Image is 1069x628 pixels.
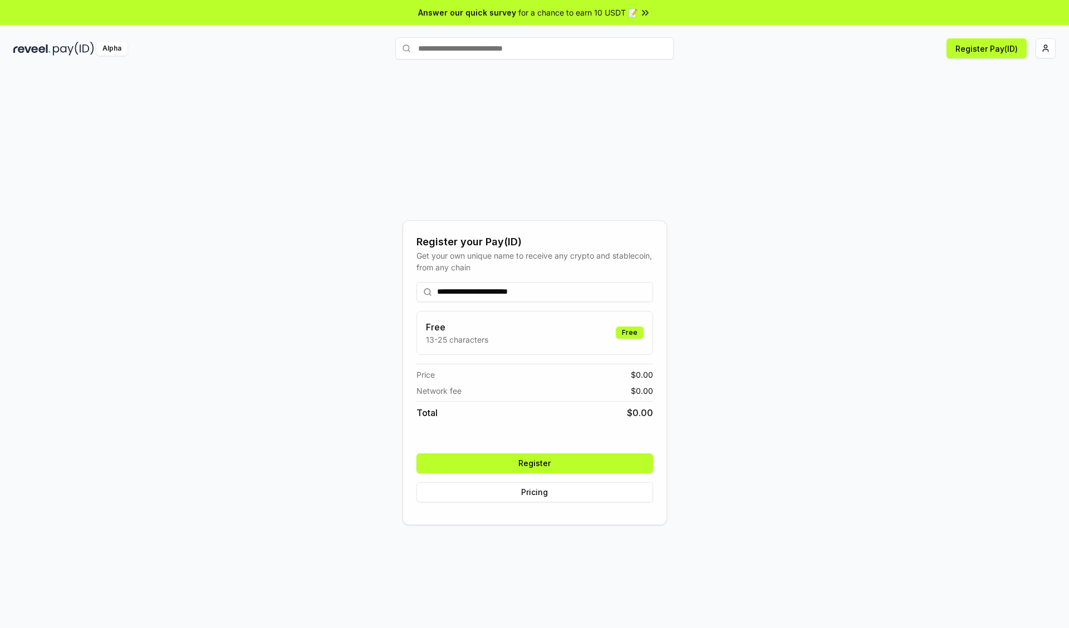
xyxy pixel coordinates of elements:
[96,42,128,56] div: Alpha
[616,327,644,339] div: Free
[416,234,653,250] div: Register your Pay(ID)
[416,482,653,502] button: Pricing
[426,320,488,334] h3: Free
[631,385,653,397] span: $ 0.00
[13,42,51,56] img: reveel_dark
[416,369,435,380] span: Price
[627,406,653,419] span: $ 0.00
[518,7,638,18] span: for a chance to earn 10 USDT 📝
[53,42,94,56] img: pay_id
[426,334,488,345] p: 13-25 characters
[416,453,653,473] button: Register
[416,385,462,397] span: Network fee
[631,369,653,380] span: $ 0.00
[416,406,438,419] span: Total
[418,7,516,18] span: Answer our quick survey
[416,250,653,273] div: Get your own unique name to receive any crypto and stablecoin, from any chain
[947,38,1027,58] button: Register Pay(ID)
